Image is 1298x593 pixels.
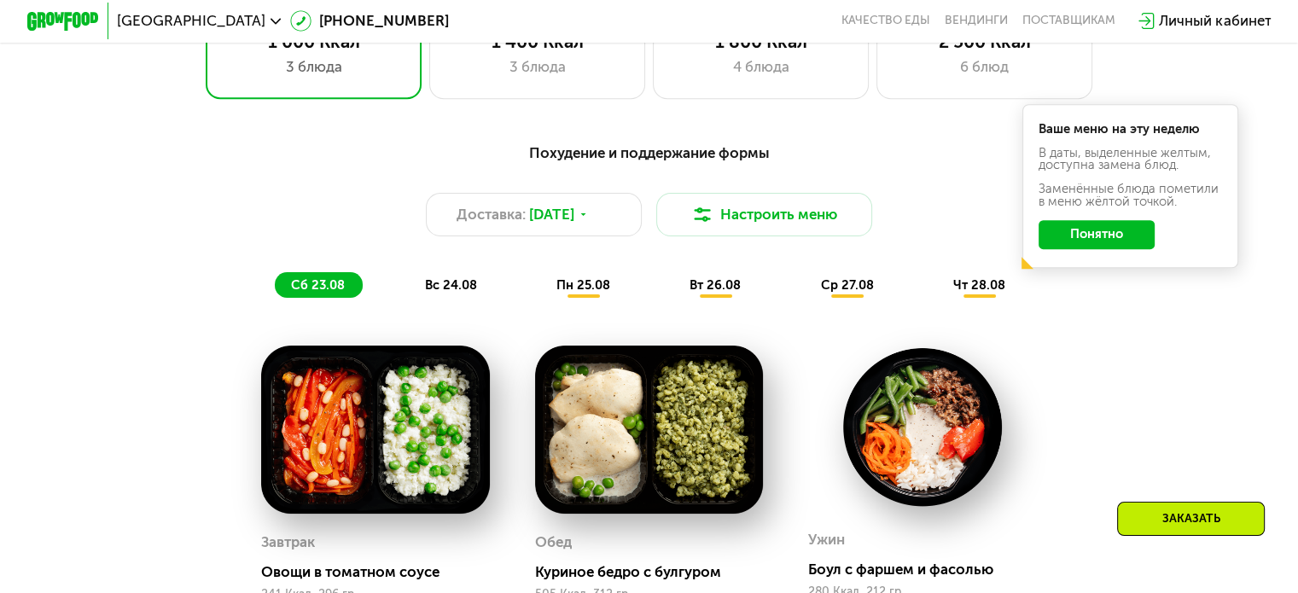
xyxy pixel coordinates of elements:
[808,526,845,554] div: Ужин
[535,563,777,581] div: Куриное бедро с булгуром
[820,277,873,293] span: ср 27.08
[261,563,503,581] div: Овощи в томатном соусе
[1039,220,1155,249] button: Понятно
[1039,183,1223,208] div: Заменённые блюда пометили в меню жёлтой точкой.
[115,142,1183,164] div: Похудение и поддержание формы
[1039,123,1223,136] div: Ваше меню на эту неделю
[1022,14,1115,28] div: поставщикам
[895,56,1074,78] div: 6 блюд
[841,14,930,28] a: Качество еды
[290,10,449,32] a: [PHONE_NUMBER]
[690,277,741,293] span: вт 26.08
[457,204,526,225] span: Доставка:
[945,14,1008,28] a: Вендинги
[1039,147,1223,172] div: В даты, выделенные желтым, доступна замена блюд.
[1159,10,1271,32] div: Личный кабинет
[1117,502,1265,536] div: Заказать
[529,204,574,225] span: [DATE]
[117,14,265,28] span: [GEOGRAPHIC_DATA]
[535,529,572,556] div: Обед
[261,529,315,556] div: Завтрак
[556,277,610,293] span: пн 25.08
[424,277,476,293] span: вс 24.08
[656,193,873,236] button: Настроить меню
[224,56,403,78] div: 3 блюда
[448,56,626,78] div: 3 блюда
[291,277,345,293] span: сб 23.08
[953,277,1005,293] span: чт 28.08
[808,561,1051,578] div: Боул с фаршем и фасолью
[672,56,850,78] div: 4 блюда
